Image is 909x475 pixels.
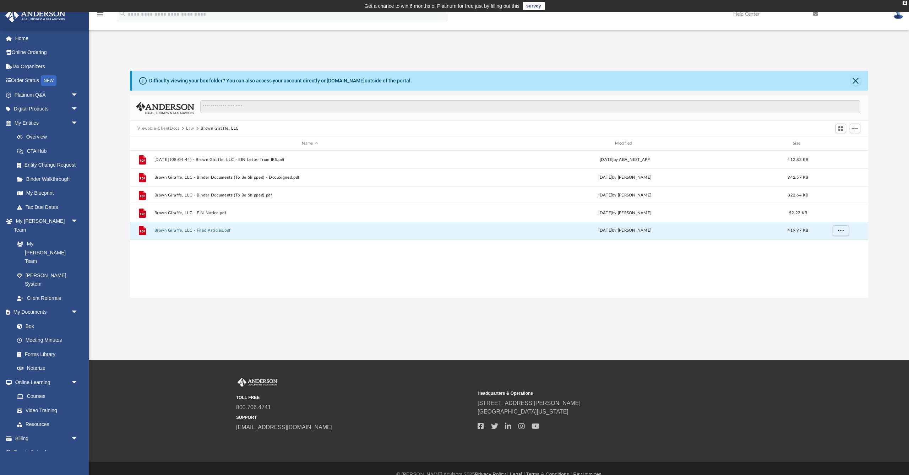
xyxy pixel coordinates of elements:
[5,102,89,116] a: Digital Productsarrow_drop_down
[149,77,412,85] div: Difficulty viewing your box folder? You can also access your account directly on outside of the p...
[10,291,85,305] a: Client Referrals
[5,59,89,74] a: Tax Organizers
[96,10,104,18] i: menu
[10,237,82,269] a: My [PERSON_NAME] Team
[789,211,807,215] span: 52.22 KB
[5,305,85,319] a: My Documentsarrow_drop_down
[5,214,85,237] a: My [PERSON_NAME] Teamarrow_drop_down
[815,140,865,147] div: id
[119,10,126,17] i: search
[788,228,808,232] span: 419.97 KB
[10,172,89,186] a: Binder Walkthrough
[10,417,85,432] a: Resources
[71,375,85,390] span: arrow_drop_down
[327,78,365,83] a: [DOMAIN_NAME]
[784,140,812,147] div: Size
[71,305,85,320] span: arrow_drop_down
[10,186,85,200] a: My Blueprint
[469,227,781,234] div: [DATE] by [PERSON_NAME]
[154,193,466,198] button: Brown Giraffe, LLC - Binder Documents (To Be Shipped).pdf
[133,140,151,147] div: id
[154,211,466,215] button: Brown Giraffe, LLC - EIN Notice.pdf
[10,333,85,347] a: Meeting Minutes
[201,125,239,132] button: Brown Giraffe, LLC
[5,431,89,446] a: Billingarrow_drop_down
[41,75,56,86] div: NEW
[5,74,89,88] a: Order StatusNEW
[154,140,466,147] div: Name
[788,176,808,179] span: 942.57 KB
[71,431,85,446] span: arrow_drop_down
[71,102,85,117] span: arrow_drop_down
[236,424,332,430] a: [EMAIL_ADDRESS][DOMAIN_NAME]
[835,124,846,134] button: Switch to Grid View
[832,172,849,183] button: More options
[71,214,85,229] span: arrow_drop_down
[478,390,714,396] small: Headquarters & Operations
[96,14,104,18] a: menu
[236,394,473,401] small: TOLL FREE
[186,125,194,132] button: Law
[10,144,89,158] a: CTA Hub
[5,45,89,60] a: Online Ordering
[832,208,849,218] button: More options
[10,389,85,404] a: Courses
[478,409,568,415] a: [GEOGRAPHIC_DATA][US_STATE]
[788,158,808,162] span: 412.83 KB
[10,403,82,417] a: Video Training
[364,2,519,10] div: Get a chance to win 6 months of Platinum for free just by filling out this
[71,116,85,130] span: arrow_drop_down
[5,31,89,45] a: Home
[903,1,907,5] div: close
[10,319,82,333] a: Box
[10,361,85,376] a: Notarize
[236,414,473,421] small: SUPPORT
[5,446,89,460] a: Events Calendar
[469,174,781,181] div: [DATE] by [PERSON_NAME]
[10,268,85,291] a: [PERSON_NAME] System
[469,210,781,216] div: [DATE] by [PERSON_NAME]
[154,157,466,162] button: [DATE] (08:04:44) - Brown Giraffe, LLC - EIN Letter from IRS.pdf
[10,158,89,172] a: Entity Change Request
[71,88,85,102] span: arrow_drop_down
[478,400,581,406] a: [STREET_ADDRESS][PERSON_NAME]
[850,124,860,134] button: Add
[469,157,781,163] div: [DATE] by ABA_NEST_APP
[10,200,89,214] a: Tax Due Dates
[5,116,89,130] a: My Entitiesarrow_drop_down
[832,225,849,236] button: More options
[236,378,279,387] img: Anderson Advisors Platinum Portal
[130,151,868,298] div: grid
[236,404,271,410] a: 800.706.4741
[788,193,808,197] span: 822.64 KB
[3,9,67,22] img: Anderson Advisors Platinum Portal
[154,228,466,233] button: Brown Giraffe, LLC - Filed Articles.pdf
[5,88,89,102] a: Platinum Q&Aarrow_drop_down
[154,175,466,180] button: Brown Giraffe, LLC - Binder Documents (To Be Shipped) - DocuSigned.pdf
[832,190,849,201] button: More options
[832,155,849,165] button: More options
[523,2,545,10] a: survey
[469,140,780,147] div: Modified
[10,347,82,361] a: Forms Library
[893,9,904,19] img: User Pic
[851,76,861,86] button: Close
[5,375,85,389] a: Online Learningarrow_drop_down
[200,100,860,114] input: Search files and folders
[137,125,179,132] button: Viewable-ClientDocs
[469,192,781,199] div: [DATE] by [PERSON_NAME]
[10,130,89,144] a: Overview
